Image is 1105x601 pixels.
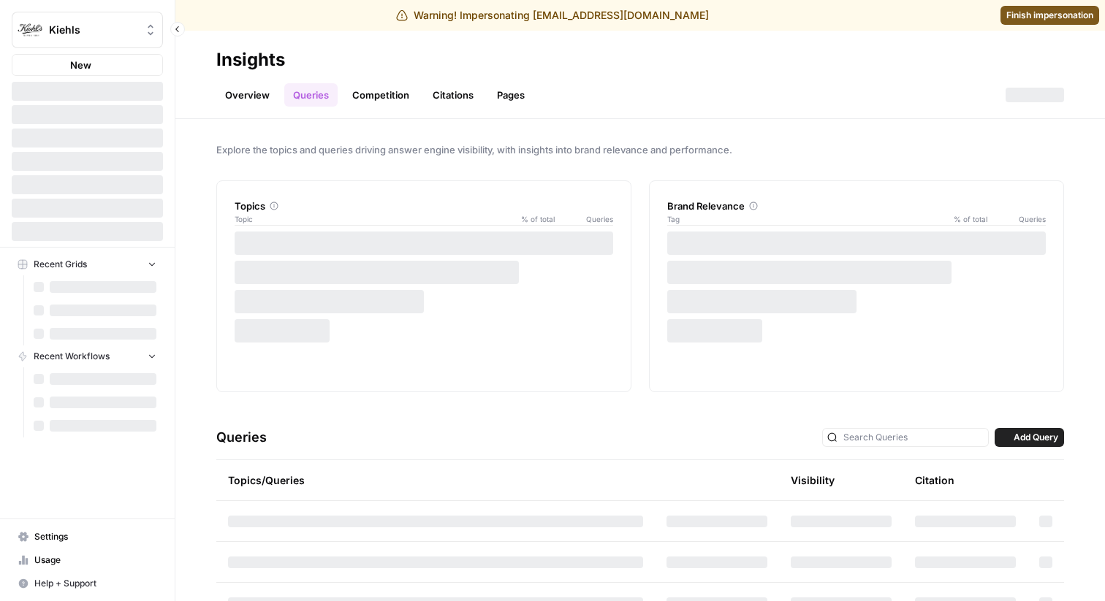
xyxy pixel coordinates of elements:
[424,83,482,107] a: Citations
[216,83,278,107] a: Overview
[216,48,285,72] div: Insights
[667,199,1046,213] div: Brand Relevance
[343,83,418,107] a: Competition
[34,577,156,590] span: Help + Support
[511,213,555,225] span: % of total
[12,525,163,548] a: Settings
[34,258,87,271] span: Recent Grids
[791,473,835,488] div: Visibility
[488,83,533,107] a: Pages
[555,213,613,225] span: Queries
[228,460,643,500] div: Topics/Queries
[34,554,156,567] span: Usage
[34,350,110,363] span: Recent Workflows
[70,58,91,72] span: New
[667,213,943,225] span: Tag
[12,253,163,275] button: Recent Grids
[12,572,163,595] button: Help + Support
[995,428,1064,447] button: Add Query
[284,83,338,107] a: Queries
[396,8,709,23] div: Warning! Impersonating [EMAIL_ADDRESS][DOMAIN_NAME]
[1000,6,1099,25] a: Finish impersonation
[235,199,613,213] div: Topics
[843,430,984,445] input: Search Queries
[216,142,1064,157] span: Explore the topics and queries driving answer engine visibility, with insights into brand relevan...
[915,460,954,500] div: Citation
[17,17,43,43] img: Kiehls Logo
[12,548,163,572] a: Usage
[943,213,987,225] span: % of total
[12,54,163,76] button: New
[987,213,1046,225] span: Queries
[49,23,137,37] span: Kiehls
[12,12,163,48] button: Workspace: Kiehls
[1014,431,1058,444] span: Add Query
[235,213,511,225] span: Topic
[216,427,267,448] h3: Queries
[1006,9,1093,22] span: Finish impersonation
[34,530,156,543] span: Settings
[12,345,163,367] button: Recent Workflows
